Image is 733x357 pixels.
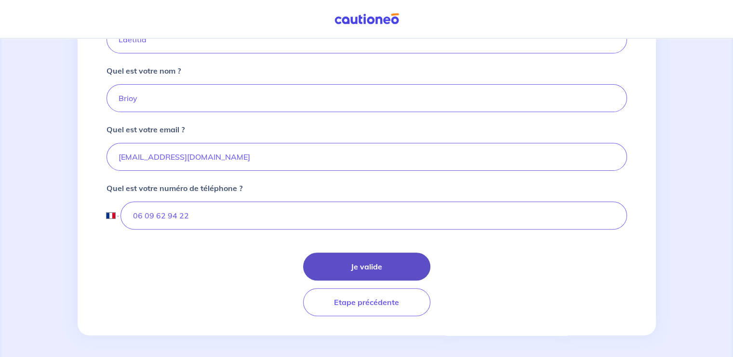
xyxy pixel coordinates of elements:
p: Quel est votre nom ? [107,65,181,76]
img: Cautioneo [331,13,403,25]
button: Etape précédente [303,288,430,316]
input: Duteuil [107,84,627,112]
button: Je valide [303,253,430,280]
input: 06 90 67 45 34 [120,202,626,229]
p: Quel est votre email ? [107,124,185,135]
input: Daniel [107,25,627,53]
p: Quel est votre numéro de téléphone ? [107,182,242,194]
input: email.placeholder [107,143,627,171]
